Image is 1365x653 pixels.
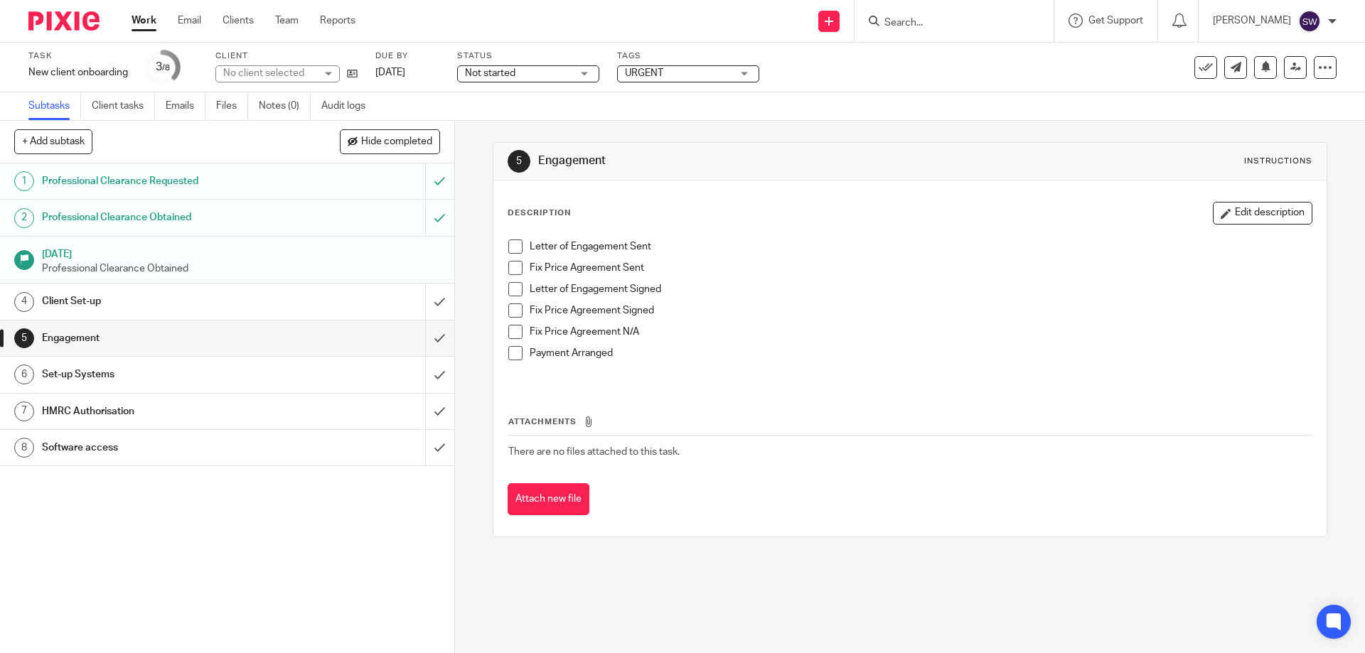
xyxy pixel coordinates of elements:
small: /8 [162,64,170,72]
label: Status [457,50,599,62]
a: Audit logs [321,92,376,120]
h1: [DATE] [42,244,440,261]
p: Fix Price Agreement N/A [530,325,1311,339]
button: Hide completed [340,129,440,153]
div: 5 [508,150,530,173]
a: Work [132,14,156,28]
img: svg%3E [1298,10,1321,33]
div: No client selected [223,66,316,80]
div: 7 [14,401,34,421]
button: + Add subtask [14,129,92,153]
h1: Set-up Systems [42,364,288,385]
div: 4 [14,292,34,312]
p: Professional Clearance Obtained [42,261,440,276]
p: Letter of Engagement Sent [530,239,1311,254]
span: Hide completed [361,136,432,148]
div: 6 [14,365,34,384]
span: URGENT [625,68,663,78]
h1: Engagement [42,328,288,349]
h1: Engagement [538,153,941,168]
label: Due by [375,50,439,62]
div: 5 [14,328,34,348]
div: Instructions [1244,156,1312,167]
h1: Professional Clearance Obtained [42,207,288,228]
a: Reports [320,14,355,28]
h1: Client Set-up [42,291,288,312]
div: 8 [14,438,34,458]
button: Attach new file [508,483,589,515]
p: [PERSON_NAME] [1213,14,1291,28]
a: Emails [166,92,205,120]
div: 2 [14,208,34,228]
label: Task [28,50,128,62]
span: Not started [465,68,515,78]
div: New client onboarding [28,65,128,80]
button: Edit description [1213,202,1312,225]
a: Subtasks [28,92,81,120]
span: Attachments [508,418,577,426]
a: Notes (0) [259,92,311,120]
p: Payment Arranged [530,346,1311,360]
span: Get Support [1088,16,1143,26]
a: Email [178,14,201,28]
div: 3 [156,59,170,75]
a: Client tasks [92,92,155,120]
a: Team [275,14,299,28]
h1: HMRC Authorisation [42,401,288,422]
span: There are no files attached to this task. [508,447,680,457]
p: Letter of Engagement Signed [530,282,1311,296]
p: Description [508,207,571,219]
img: Pixie [28,11,100,31]
h1: Professional Clearance Requested [42,171,288,192]
div: 1 [14,171,34,191]
p: Fix Price Agreement Signed [530,303,1311,318]
a: Files [216,92,248,120]
input: Search [883,17,1011,30]
label: Client [215,50,358,62]
label: Tags [617,50,759,62]
p: Fix Price Agreement Sent [530,261,1311,275]
h1: Software access [42,437,288,458]
span: [DATE] [375,68,405,77]
a: Clients [223,14,254,28]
